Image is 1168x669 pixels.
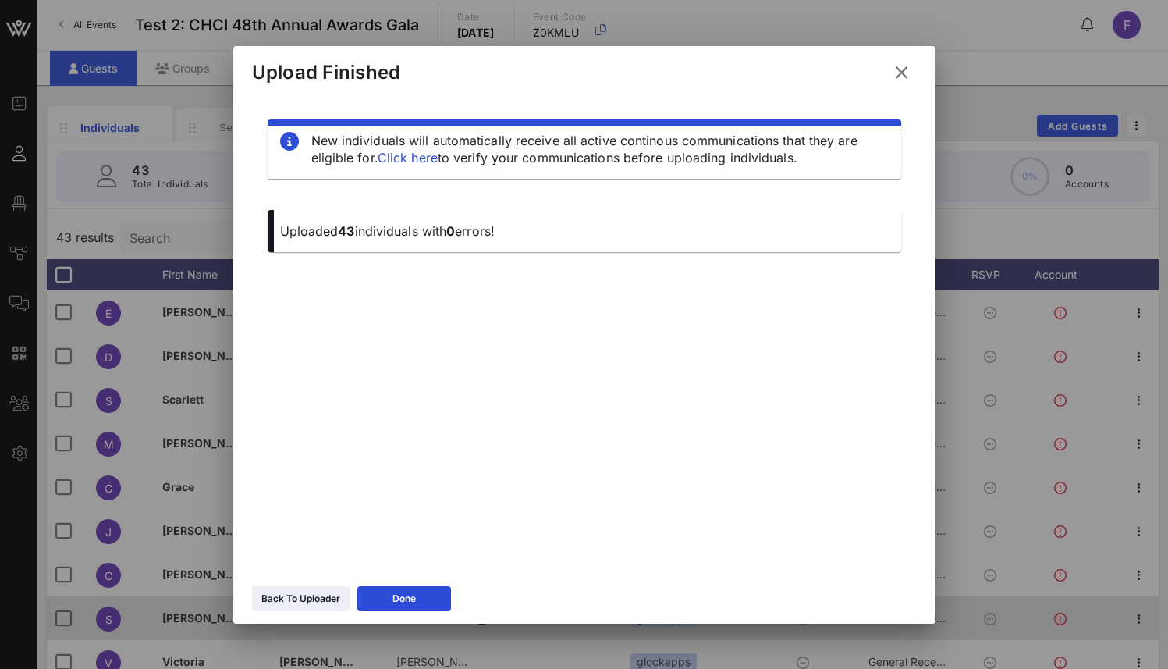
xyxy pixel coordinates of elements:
span: 43 [338,223,354,239]
button: Back To Uploader [252,586,350,611]
div: Done [392,591,416,607]
a: Click here [378,150,438,165]
div: Back To Uploader [261,591,340,607]
button: Done [357,586,451,611]
span: 0 [446,223,455,239]
div: Upload Finished [252,61,401,84]
div: New individuals will automatically receive all active continous communications that they are elig... [311,132,889,166]
p: Uploaded individuals with errors! [280,222,889,240]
